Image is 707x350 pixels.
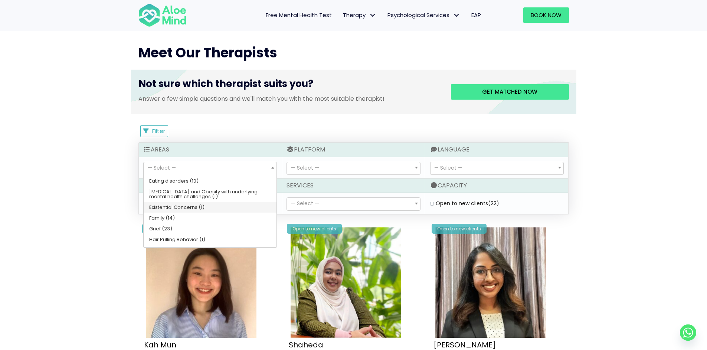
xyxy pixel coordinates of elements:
[435,227,546,338] img: croped-Anita_Profile-photo-300×300
[152,127,165,135] span: Filter
[138,94,440,103] p: Answer a few simple questions and we'll match you with the most suitable therapist!
[523,7,569,23] a: Book Now
[260,7,337,23] a: Free Mental Health Test
[266,11,332,19] span: Free Mental Health Test
[144,223,276,234] li: Grief (23)
[291,227,401,338] img: Shaheda Counsellor
[680,324,696,341] a: Whatsapp
[142,224,197,234] div: Open to new clients
[434,164,462,171] span: — Select —
[144,213,276,223] li: Family (14)
[387,11,460,19] span: Psychological Services
[139,179,282,193] div: Therapist Type
[432,224,487,234] div: Open to new clients
[146,227,256,338] img: Kah Mun-profile-crop-300×300
[425,179,568,193] div: Capacity
[138,3,187,27] img: Aloe mind Logo
[531,11,562,19] span: Book Now
[433,340,496,350] a: [PERSON_NAME]
[138,43,277,62] span: Meet Our Therapists
[139,143,282,157] div: Areas
[451,10,462,21] span: Psychological Services: submenu
[138,77,440,94] h3: Not sure which therapist suits you?
[282,143,425,157] div: Platform
[343,11,376,19] span: Therapy
[144,202,276,213] li: Existential Concerns (1)
[148,164,176,171] span: — Select —
[144,245,276,256] li: Interpersonal issues (28)
[144,176,276,186] li: Eating disorders (10)
[287,224,342,234] div: Open to new clients
[144,340,176,350] a: Kah Mun
[291,164,319,171] span: — Select —
[451,84,569,100] a: Get matched now
[488,200,499,207] span: (22)
[367,10,378,21] span: Therapy: submenu
[144,234,276,245] li: Hair Pulling Behavior (1)
[471,11,481,19] span: EAP
[289,340,323,350] a: Shaheda
[436,200,499,207] label: Open to new clients
[140,125,168,137] button: Filter Listings
[282,179,425,193] div: Services
[382,7,466,23] a: Psychological ServicesPsychological Services: submenu
[291,200,319,207] span: — Select —
[196,7,487,23] nav: Menu
[466,7,487,23] a: EAP
[425,143,568,157] div: Language
[337,7,382,23] a: TherapyTherapy: submenu
[482,88,537,96] span: Get matched now
[144,186,276,202] li: [MEDICAL_DATA] and Obesity with underlying mental health challenges (1)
